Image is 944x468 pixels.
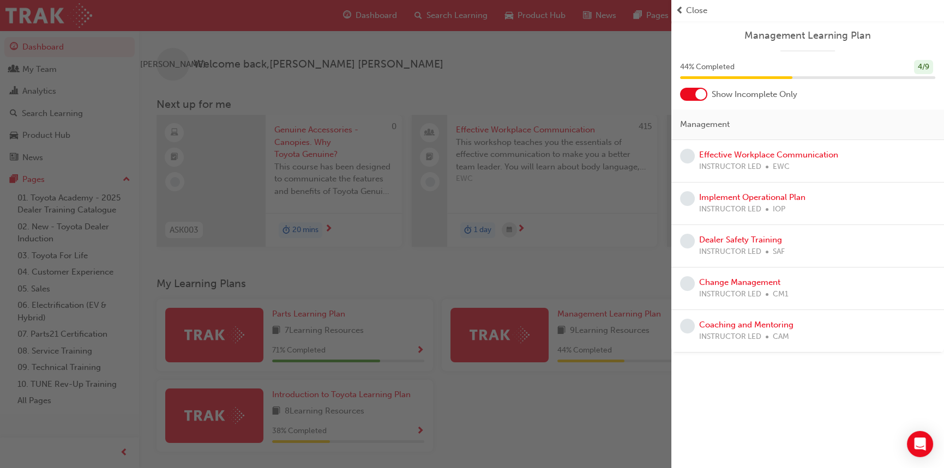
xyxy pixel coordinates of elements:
[699,331,761,343] span: INSTRUCTOR LED
[680,276,695,291] span: learningRecordVerb_NONE-icon
[699,288,761,301] span: INSTRUCTOR LED
[699,192,805,202] a: Implement Operational Plan
[676,4,684,17] span: prev-icon
[699,203,761,216] span: INSTRUCTOR LED
[699,235,782,245] a: Dealer Safety Training
[676,4,940,17] button: prev-iconClose
[699,246,761,258] span: INSTRUCTOR LED
[773,203,785,216] span: IOP
[680,29,935,42] a: Management Learning Plan
[680,234,695,248] span: learningRecordVerb_NONE-icon
[712,88,797,101] span: Show Incomplete Only
[686,4,707,17] span: Close
[680,118,730,131] span: Management
[699,277,780,287] a: Change Management
[773,246,785,258] span: SAF
[699,161,761,173] span: INSTRUCTOR LED
[680,319,695,333] span: learningRecordVerb_NONE-icon
[907,431,933,457] div: Open Intercom Messenger
[914,60,933,75] div: 4 / 9
[699,150,838,160] a: Effective Workplace Communication
[773,288,789,301] span: CM1
[680,149,695,163] span: learningRecordVerb_NONE-icon
[699,320,793,330] a: Coaching and Mentoring
[773,331,789,343] span: CAM
[680,61,735,74] span: 44 % Completed
[680,191,695,206] span: learningRecordVerb_NONE-icon
[773,161,790,173] span: EWC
